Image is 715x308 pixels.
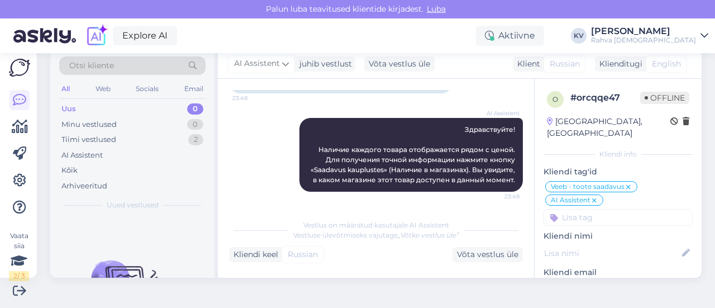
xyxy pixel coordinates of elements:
[9,59,30,77] img: Askly Logo
[544,209,693,226] input: Lisa tag
[550,58,580,70] span: Russian
[9,271,29,281] div: 2 / 3
[652,58,681,70] span: English
[61,119,117,130] div: Minu vestlused
[93,82,113,96] div: Web
[551,197,590,203] span: AI Assistent
[364,56,435,72] div: Võta vestlus üle
[232,94,274,102] span: 23:48
[107,200,159,210] span: Uued vestlused
[551,183,625,190] span: Veeb - toote saadavus
[229,249,278,260] div: Kliendi keel
[61,150,103,161] div: AI Assistent
[295,58,352,70] div: juhib vestlust
[9,231,29,281] div: Vaata siia
[423,4,449,14] span: Luba
[544,247,680,259] input: Lisa nimi
[188,134,203,145] div: 2
[288,249,318,260] span: Russian
[570,91,640,105] div: # orcqqe47
[182,82,206,96] div: Email
[513,58,540,70] div: Klient
[544,267,693,278] p: Kliendi email
[571,28,587,44] div: KV
[552,95,558,103] span: o
[544,149,693,159] div: Kliendi info
[293,231,459,239] span: Vestluse ülevõtmiseks vajutage
[478,192,519,201] span: 23:49
[640,92,689,104] span: Offline
[595,58,642,70] div: Klienditugi
[113,26,177,45] a: Explore AI
[398,231,459,239] i: „Võtke vestlus üle”
[452,247,523,262] div: Võta vestlus üle
[303,221,449,229] span: Vestlus on määratud kasutajale AI Assistent
[544,230,693,242] p: Kliendi nimi
[187,119,203,130] div: 0
[544,166,693,178] p: Kliendi tag'id
[61,165,78,176] div: Kõik
[134,82,161,96] div: Socials
[476,26,544,46] div: Aktiivne
[591,36,696,45] div: Rahva [DEMOGRAPHIC_DATA]
[61,103,76,115] div: Uus
[59,82,72,96] div: All
[591,27,696,36] div: [PERSON_NAME]
[591,27,708,45] a: [PERSON_NAME]Rahva [DEMOGRAPHIC_DATA]
[547,116,670,139] div: [GEOGRAPHIC_DATA], [GEOGRAPHIC_DATA]
[61,134,116,145] div: Tiimi vestlused
[69,60,114,72] span: Otsi kliente
[61,181,107,192] div: Arhiveeritud
[85,24,108,48] img: explore-ai
[234,58,280,70] span: AI Assistent
[187,103,203,115] div: 0
[478,109,519,117] span: AI Assistent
